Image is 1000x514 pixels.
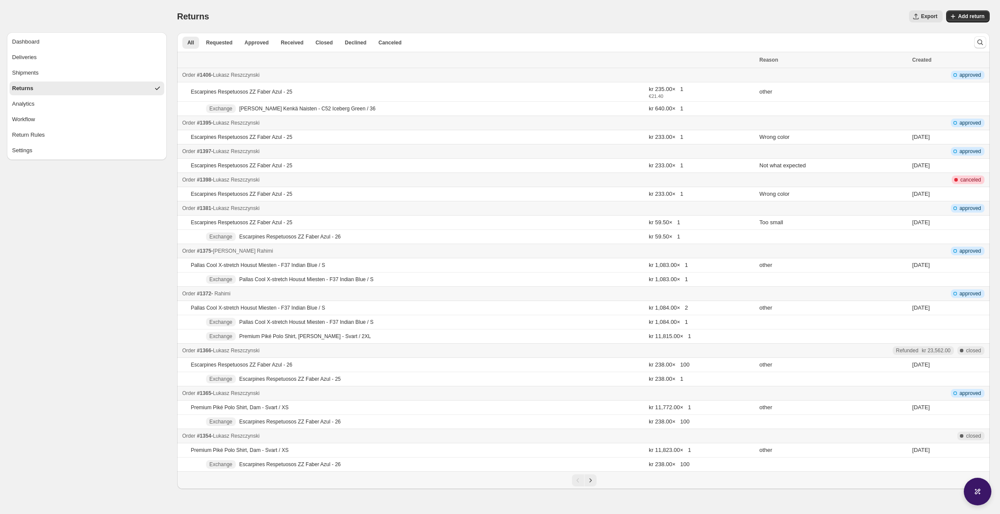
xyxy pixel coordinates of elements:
[182,120,196,126] span: Order
[9,50,164,64] button: Deliveries
[182,432,754,440] div: -
[912,447,930,453] time: Friday, August 8, 2025 at 1:28:14 AM
[182,389,754,398] div: -
[209,376,232,382] span: Exchange
[182,72,196,78] span: Order
[213,177,259,183] span: Lukasz Reszczynski
[213,120,259,126] span: Lukasz Reszczynski
[649,418,689,425] span: kr 238.00 × 100
[191,219,292,226] p: Escarpines Respetuosos ZZ Faber Azul - 25
[378,39,401,46] span: Canceled
[9,113,164,126] button: Workflow
[182,177,196,183] span: Order
[182,204,754,213] div: -
[191,191,292,197] p: Escarpines Respetuosos ZZ Faber Azul - 25
[209,105,232,112] span: Exchange
[912,134,930,140] time: Sunday, September 14, 2025 at 11:29:56 PM
[921,13,937,20] span: Export
[182,289,754,298] div: -
[209,418,232,425] span: Exchange
[757,358,909,372] td: other
[959,390,981,397] span: approved
[649,404,691,411] span: kr 11,772.00 × 1
[649,461,689,467] span: kr 238.00 × 100
[649,219,680,226] span: kr 59.50 × 1
[191,162,292,169] p: Escarpines Respetuosos ZZ Faber Azul - 25
[182,119,754,127] div: -
[209,233,232,240] span: Exchange
[757,443,909,458] td: other
[912,191,930,197] time: Sunday, September 14, 2025 at 10:56:23 PM
[182,247,754,255] div: -
[182,291,196,297] span: Order
[209,333,232,340] span: Exchange
[197,72,211,78] span: #1406
[960,176,981,183] span: canceled
[649,361,689,368] span: kr 238.00 × 100
[584,474,597,486] button: Next
[12,53,37,62] span: Deliveries
[9,144,164,157] button: Settings
[649,94,754,99] span: €21.40
[649,276,688,282] span: kr 1,083.00 × 1
[191,88,292,95] p: Escarpines Respetuosos ZZ Faber Azul - 25
[213,205,259,211] span: Lukasz Reszczynski
[757,82,909,102] td: other
[912,304,930,311] time: Thursday, August 14, 2025 at 1:22:21 PM
[182,148,196,154] span: Order
[209,319,232,326] span: Exchange
[959,205,981,212] span: approved
[197,348,211,354] span: #1366
[197,205,211,211] span: #1381
[912,262,930,268] time: Thursday, August 21, 2025 at 9:45:14 AM
[182,71,754,79] div: -
[177,12,209,21] span: Returns
[177,471,990,489] nav: Pagination
[649,376,683,382] span: kr 238.00 × 1
[959,248,981,254] span: approved
[213,390,259,396] span: Lukasz Reszczynski
[239,376,341,382] p: Escarpines Respetuosos ZZ Faber Azul - 25
[213,148,259,154] span: Lukasz Reszczynski
[191,404,289,411] p: Premium Piké Polo Shirt, Dam - Svart / XS
[9,97,164,111] button: Analytics
[239,276,373,283] p: Pallas Cool X-stretch Housut Miesten - F37 Indian Blue / S
[316,39,333,46] span: Closed
[649,304,688,311] span: kr 1,084.00 × 2
[239,233,341,240] p: Escarpines Respetuosos ZZ Faber Azul - 26
[213,248,273,254] span: [PERSON_NAME] Rahimi
[191,447,289,454] p: Premium Piké Polo Shirt, Dam - Svart / XS
[182,248,196,254] span: Order
[959,72,981,78] span: approved
[209,276,232,283] span: Exchange
[912,404,930,411] time: Friday, August 8, 2025 at 1:30:59 AM
[912,219,930,226] time: Wednesday, August 27, 2025 at 12:07:33 AM
[12,38,40,46] span: Dashboard
[182,348,196,354] span: Order
[182,433,196,439] span: Order
[9,81,164,95] button: Returns
[213,433,259,439] span: Lukasz Reszczynski
[206,39,232,46] span: Requested
[649,85,754,94] span: kr 235.00 × 1
[922,347,951,354] span: kr 23,562.00
[757,301,909,315] td: other
[959,290,981,297] span: approved
[345,39,366,46] span: Declined
[182,346,754,355] div: -
[197,120,211,126] span: #1395
[197,433,211,439] span: #1354
[958,13,984,20] span: Add return
[9,35,164,49] button: Dashboard
[239,418,341,425] p: Escarpines Respetuosos ZZ Faber Azul - 26
[191,304,325,311] p: Pallas Cool X-stretch Housut Miesten - F37 Indian Blue / S
[209,461,232,468] span: Exchange
[213,72,259,78] span: Lukasz Reszczynski
[281,39,303,46] span: Received
[966,433,981,439] span: closed
[12,115,35,124] span: Workflow
[239,319,373,326] p: Pallas Cool X-stretch Housut Miesten - F37 Indian Blue / S
[757,216,909,230] td: Too small
[974,36,986,48] button: Search and filter results
[959,119,981,126] span: approved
